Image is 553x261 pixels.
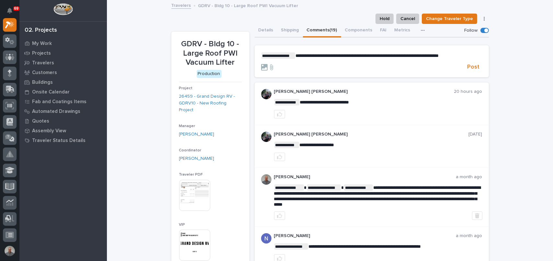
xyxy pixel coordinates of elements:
[19,136,107,145] a: Traveler Status Details
[277,24,303,38] button: Shipping
[465,63,482,71] button: Post
[32,50,51,56] p: Projects
[32,138,86,144] p: Traveler Status Details
[14,6,18,11] p: 69
[3,4,17,17] button: Notifications
[32,80,53,85] p: Buildings
[19,106,107,116] a: Automated Drawings
[465,28,478,33] p: Follow
[19,38,107,48] a: My Work
[32,118,49,124] p: Quotes
[3,244,17,258] button: users-avatar
[8,8,17,18] div: Notifications69
[32,89,70,95] p: Onsite Calendar
[274,110,285,118] button: like this post
[179,131,214,138] a: [PERSON_NAME]
[32,109,80,114] p: Automated Drawings
[19,97,107,106] a: Fab and Coatings Items
[274,174,456,180] p: [PERSON_NAME]
[375,14,394,24] button: Hold
[261,89,271,99] img: J6irDCNTStG5Atnk4v9O
[19,116,107,126] a: Quotes
[179,39,242,67] p: GDRV - Bldg 10 - Large Roof PWI Vacuum Lifter
[32,60,54,66] p: Travelers
[261,132,271,142] img: J6irDCNTStG5Atnk4v9O
[179,173,203,177] span: Traveler PDF
[171,1,191,9] a: Travelers
[32,41,52,47] p: My Work
[261,174,271,185] img: AFdZucp4O16xFhxMcTeEuenny-VD_tPRErxPoXZ3MQEHspKARVmUoIIPOgyEMzaJjLGSiOSqDApAeC9KqsZPUsb5AP6OrOqLG...
[467,63,480,71] span: Post
[274,89,454,94] p: [PERSON_NAME] [PERSON_NAME]
[19,126,107,136] a: Assembly View
[19,68,107,77] a: Customers
[19,48,107,58] a: Projects
[261,233,271,244] img: AAcHTteuQEK04Eo7TKivd0prvPv7DcCqBy2rdUmKrKBKNcQJ=s96-c
[454,89,482,94] p: 20 hours ago
[274,153,285,161] button: like this post
[472,212,482,220] button: Delete post
[179,223,185,227] span: VIP
[19,77,107,87] a: Buildings
[376,24,391,38] button: FAI
[198,2,298,9] p: GDRV - Bldg 10 - Large Roof PWI Vacuum Lifter
[400,15,415,23] span: Cancel
[179,86,193,90] span: Project
[426,15,473,23] span: Change Traveler Type
[179,155,214,162] a: [PERSON_NAME]
[19,87,107,97] a: Onsite Calendar
[422,14,477,24] button: Change Traveler Type
[380,15,389,23] span: Hold
[456,233,482,239] p: a month ago
[469,132,482,137] p: [DATE]
[32,99,86,105] p: Fab and Coatings Items
[255,24,277,38] button: Details
[25,27,57,34] div: 02. Projects
[179,93,242,113] a: 26459 - Grand Design RV - GDRV10 - New Roofing Project
[396,14,419,24] button: Cancel
[197,70,222,78] div: Production
[274,233,456,239] p: [PERSON_NAME]
[32,70,57,76] p: Customers
[19,58,107,68] a: Travelers
[391,24,414,38] button: Metrics
[179,124,195,128] span: Manager
[341,24,376,38] button: Components
[274,212,285,220] button: like this post
[32,128,66,134] p: Assembly View
[274,132,469,137] p: [PERSON_NAME] [PERSON_NAME]
[303,24,341,38] button: Comments (19)
[53,3,73,15] img: Workspace Logo
[179,148,202,152] span: Coordinator
[456,174,482,180] p: a month ago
